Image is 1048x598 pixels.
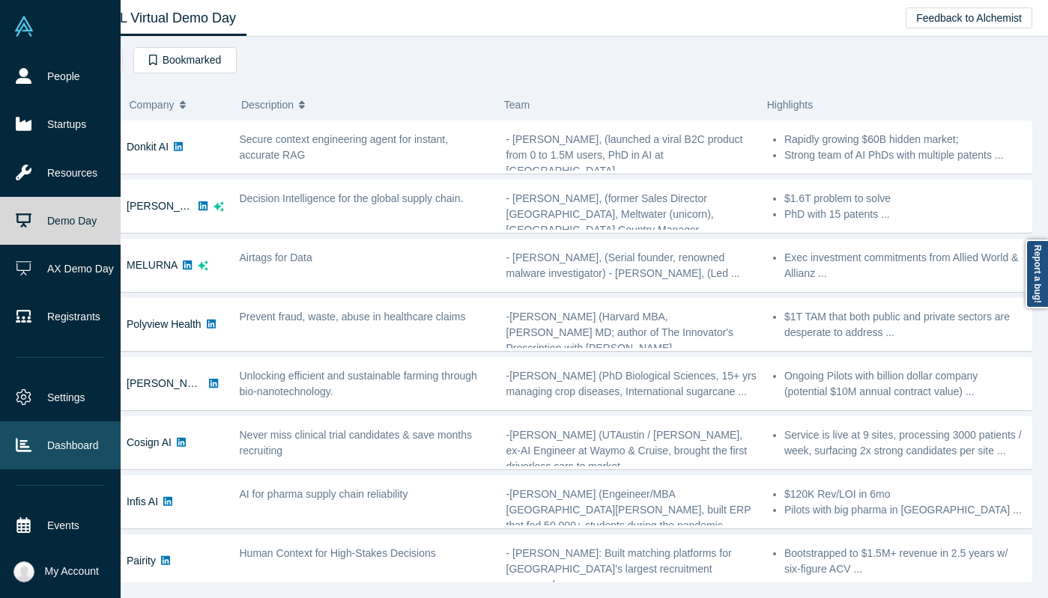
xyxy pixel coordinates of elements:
li: Exec investment commitments from Allied World & Allianz ... [784,250,1024,281]
span: - [PERSON_NAME], (launched a viral B2C product from 0 to 1.5M users, PhD in AI at [GEOGRAPHIC_DAT... [506,133,743,177]
span: - [PERSON_NAME], (former Sales Director [GEOGRAPHIC_DATA], Meltwater (unicorn), [GEOGRAPHIC_DATA]... [506,192,714,236]
span: -[PERSON_NAME] (PhD Biological Sciences, 15+ yrs managing crop diseases, International sugarcane ... [506,370,757,397]
span: -[PERSON_NAME] (Harvard MBA, [PERSON_NAME] MD; author of The Innovator's Prescription with [PERSO... [506,311,734,354]
li: $1.6T problem to solve [784,191,1024,207]
a: [PERSON_NAME] [127,377,213,389]
span: Human Context for High-Stakes Decisions [240,547,436,559]
span: Decision Intelligence for the global supply chain. [240,192,464,204]
a: Infis AI [127,495,158,507]
a: Pairity [127,555,156,567]
img: Alchemist Vault Logo [13,16,34,37]
span: Company [130,89,175,120]
span: - [PERSON_NAME], (Serial founder, renowned malware investigator) - [PERSON_NAME], (Led ... [506,251,740,279]
a: Cosign AI [127,436,172,448]
span: Never miss clinical trial candidates & save months recruiting [240,429,472,457]
svg: dsa ai sparkles [198,260,208,271]
span: AI for pharma supply chain reliability [240,488,408,500]
span: -[PERSON_NAME] (UTAustin / [PERSON_NAME], ex-AI Engineer at Waymo & Cruise, brought the first dri... [506,429,748,472]
button: Feedback to Alchemist [906,7,1032,28]
li: Ongoing Pilots with billion dollar company (potential $10M annual contract value) ... [784,368,1024,400]
span: Description [241,89,294,120]
img: Katinka Harsányi's Account [13,561,34,582]
a: Report a bug! [1026,239,1048,308]
button: Description [241,89,488,120]
span: Prevent fraud, waste, abuse in healthcare claims [240,311,466,323]
span: My Account [45,564,99,579]
svg: dsa ai sparkles [213,201,224,212]
button: Company [130,89,226,120]
span: Secure context engineering agent for instant, accurate RAG [240,133,449,161]
a: Donkit AI [127,141,169,153]
li: Service is live at 9 sites, processing 3000 patients / week, surfacing 2x strong candidates per s... [784,427,1024,459]
span: Airtags for Data [240,251,312,263]
li: Strong team of AI PhDs with multiple patents ... [784,147,1024,163]
li: $120K Rev/LOI in 6mo [784,486,1024,502]
li: PhD with 15 patents ... [784,207,1024,222]
a: [PERSON_NAME] [127,200,213,212]
button: My Account [13,561,99,582]
li: $1T TAM that both public and private sectors are desperate to address ... [784,309,1024,341]
span: - [PERSON_NAME]: Built matching platforms for [GEOGRAPHIC_DATA]'s largest recruitment company (ac... [506,547,732,591]
li: Bootstrapped to $1.5M+ revenue in 2.5 years w/ six-figure ACV ... [784,546,1024,577]
li: Rapidly growing $60B hidden market; [784,132,1024,147]
span: Highlights [767,99,813,111]
li: Pilots with big pharma in [GEOGRAPHIC_DATA] ... [784,502,1024,518]
a: MELURNA [127,259,178,271]
span: Team [504,99,530,111]
a: Polyview Health [127,318,202,330]
span: -[PERSON_NAME] (Engeineer/MBA [GEOGRAPHIC_DATA][PERSON_NAME], built ERP that fed 50,000+ students... [506,488,751,531]
a: Class XL Virtual Demo Day [63,1,246,36]
span: Unlocking efficient and sustainable farming through bio-nanotechnology. [240,370,477,397]
button: Bookmarked [133,47,237,73]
